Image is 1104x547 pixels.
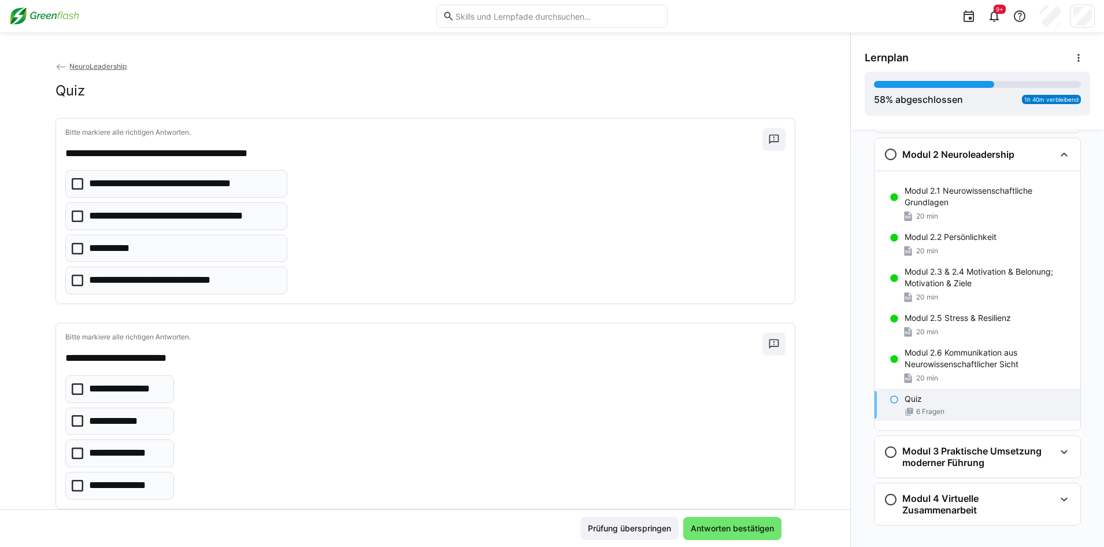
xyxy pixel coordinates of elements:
p: Modul 2.3 & 2.4 Motivation & Belonung; Motivation & Ziele [905,266,1071,289]
span: 20 min [916,374,938,383]
span: Prüfung überspringen [586,523,673,534]
h2: Quiz [55,82,85,99]
h3: Modul 2 Neuroleadership [902,149,1014,160]
div: % abgeschlossen [874,93,963,106]
h3: Modul 4 Virtuelle Zusammenarbeit [902,493,1055,516]
p: Quiz [905,393,922,405]
p: Modul 2.1 Neurowissenschaftliche Grundlagen [905,185,1071,208]
span: 20 min [916,293,938,302]
a: NeuroLeadership [55,62,127,71]
span: 20 min [916,246,938,256]
p: Bitte markiere alle richtigen Antworten. [65,128,762,137]
p: Modul 2.6 Kommunikation aus Neurowissenschaftlicher Sicht [905,347,1071,370]
span: Lernplan [865,51,909,64]
span: NeuroLeadership [69,62,127,71]
span: 9+ [996,6,1003,13]
span: 20 min [916,327,938,337]
button: Prüfung überspringen [580,517,679,540]
span: 20 min [916,212,938,221]
span: Antworten bestätigen [689,523,776,534]
span: 58 [874,94,886,105]
button: Antworten bestätigen [683,517,781,540]
p: Modul 2.2 Persönlichkeit [905,231,996,243]
p: Modul 2.5 Stress & Resilienz [905,312,1011,324]
span: 6 Fragen [916,407,944,416]
p: Bitte markiere alle richtigen Antworten. [65,332,762,342]
h3: Modul 3 Praktische Umsetzung moderner Führung [902,445,1055,468]
input: Skills und Lernpfade durchsuchen… [454,11,661,21]
span: 1h 40m verbleibend [1024,96,1079,103]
